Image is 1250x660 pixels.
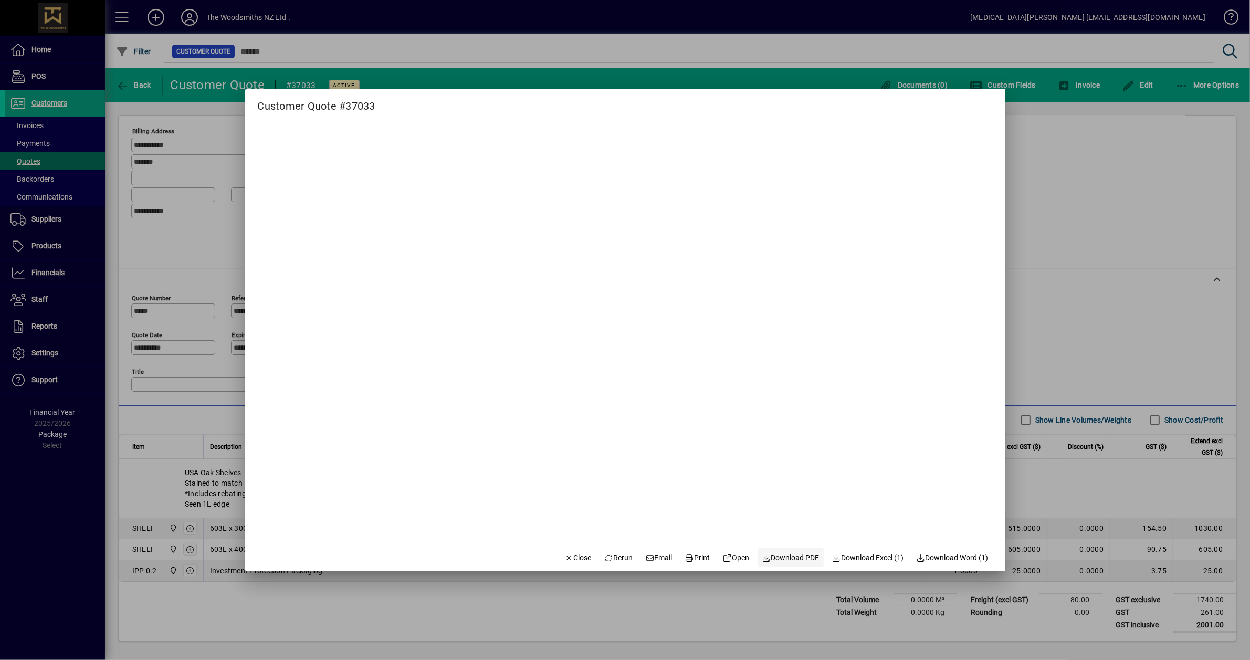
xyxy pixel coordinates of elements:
button: Download Word (1) [912,548,993,567]
span: Email [645,552,673,563]
button: Download Excel (1) [828,548,908,567]
a: Download PDF [758,548,824,567]
a: Open [719,548,754,567]
span: Download Word (1) [916,552,989,563]
span: Open [723,552,750,563]
span: Download Excel (1) [832,552,904,563]
button: Close [560,548,596,567]
button: Email [641,548,677,567]
h2: Customer Quote #37033 [245,89,388,114]
span: Rerun [604,552,633,563]
span: Print [685,552,710,563]
span: Download PDF [762,552,820,563]
span: Close [564,552,592,563]
button: Print [681,548,715,567]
